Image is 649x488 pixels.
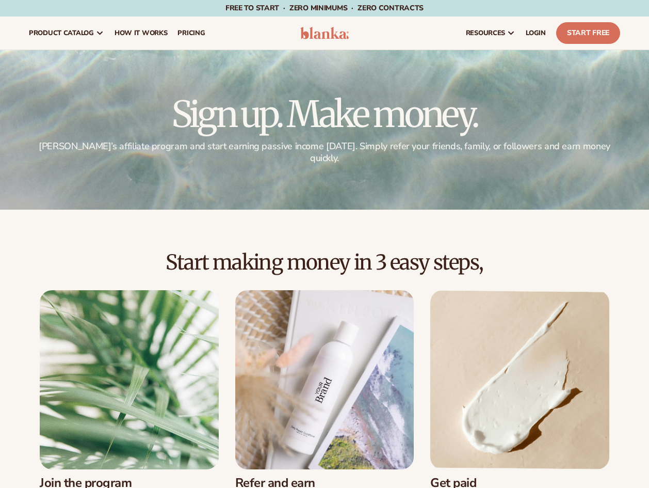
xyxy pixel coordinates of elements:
span: pricing [177,29,205,37]
span: Free to start · ZERO minimums · ZERO contracts [225,3,424,13]
a: Start Free [556,22,620,44]
img: Moisturizer cream swatch. [430,290,609,469]
h2: Start making money in 3 easy steps, [29,251,620,274]
a: product catalog [24,17,109,50]
a: LOGIN [521,17,551,50]
a: How It Works [109,17,173,50]
span: resources [466,29,505,37]
span: How It Works [115,29,168,37]
h1: Sign up. Make money. [29,96,620,132]
a: resources [461,17,521,50]
a: pricing [172,17,210,50]
span: product catalog [29,29,94,37]
span: LOGIN [526,29,546,37]
img: Closeup of palm leaves. [40,290,219,469]
img: White conditioner bottle labeled 'Your Brand' on a magazine with a beach cover [235,290,414,469]
p: [PERSON_NAME]’s affiliate program and start earning passive income [DATE]. Simply refer your frie... [29,140,620,165]
img: logo [300,27,349,39]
